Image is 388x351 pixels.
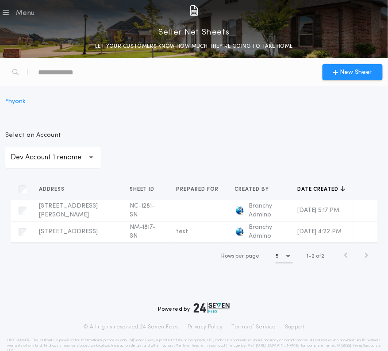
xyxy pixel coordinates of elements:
[311,254,315,259] span: 2
[5,131,101,140] p: Select an Account
[234,186,271,193] span: Created by
[249,223,283,241] span: Branchy Admino
[234,185,276,194] button: Created by
[95,42,293,51] p: LET YOUR CUSTOMERS KNOW HOW MUCH THEY’RE GOING TO TAKE HOME
[130,186,157,193] span: Sheet ID
[285,324,305,331] a: Support
[190,5,198,16] img: img
[234,205,245,216] img: logo
[323,64,383,80] button: New Sheet
[130,203,155,218] span: NC-1281-SN
[130,224,156,239] span: NM-1817-SN
[130,185,161,194] button: Sheet ID
[297,185,346,194] button: Date created
[39,203,98,218] span: [STREET_ADDRESS][PERSON_NAME]
[39,228,98,235] span: [STREET_ADDRESS]
[176,228,188,235] span: test
[307,254,308,259] span: 1
[83,324,179,331] p: © All rights reserved. 24|Seven Fees
[11,152,96,163] p: Dev Account 1 rename
[39,185,71,194] button: Address
[297,228,342,235] span: [DATE] 4:22 PM
[232,324,276,331] a: Terms of Service
[297,207,340,214] span: [DATE] 5:17 PM
[188,324,223,331] a: Privacy Policy
[297,186,341,193] span: Date created
[256,344,300,348] a: [URL][DOMAIN_NAME]
[276,252,279,261] h1: 5
[5,97,26,106] div: * hyonk
[176,186,220,193] span: Prepared for
[159,25,230,39] p: Seller Net Sheets
[234,227,245,237] img: logo
[316,252,324,260] span: of 2
[276,249,293,263] button: 5
[16,8,35,19] div: Menu
[221,254,261,259] span: Rows per page:
[194,303,230,313] img: logo
[39,186,66,193] span: Address
[249,202,283,220] span: Branchy Admino
[158,303,230,313] div: Powered by
[340,68,373,77] span: New Sheet
[5,147,101,168] button: Dev Account 1 rename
